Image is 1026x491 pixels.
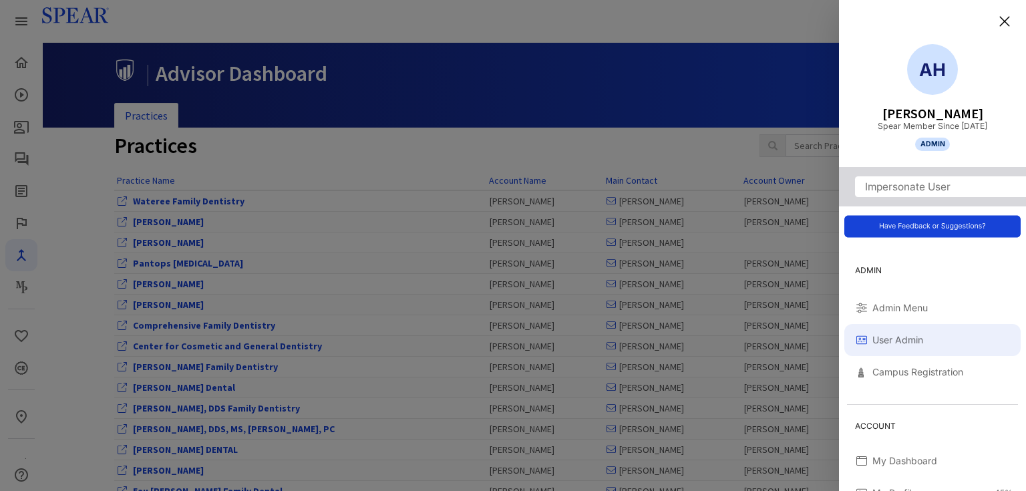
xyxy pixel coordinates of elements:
div: Admin [847,255,1018,287]
a: Admin [915,138,951,151]
div: Account [847,410,1018,442]
a: User Admin [844,324,1021,356]
span: Campus Registration [872,365,1013,379]
h5: [PERSON_NAME] [882,107,983,120]
span: Admin Menu [872,301,1013,315]
button: Close [989,5,1021,37]
input: Impersonate User [855,176,1026,197]
a: Admin Menu [844,292,1021,324]
span: My Dashboard [872,454,1013,468]
span: AH [907,44,958,95]
span: User Admin [872,333,1013,347]
a: My Dashboard [844,445,1021,477]
small: Spear Member Since [DATE] [878,120,987,132]
a: Campus Registration [844,356,1021,388]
